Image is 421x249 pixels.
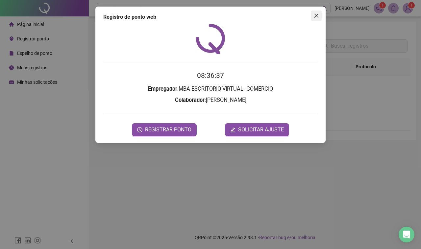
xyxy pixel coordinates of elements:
[103,13,318,21] div: Registro de ponto web
[230,127,235,132] span: edit
[132,123,197,136] button: REGISTRAR PONTO
[148,86,177,92] strong: Empregador
[196,24,225,54] img: QRPoint
[103,96,318,104] h3: : [PERSON_NAME]
[238,126,284,134] span: SOLICITAR AJUSTE
[399,227,414,242] div: Open Intercom Messenger
[197,72,224,79] time: 08:36:37
[145,126,191,134] span: REGISTRAR PONTO
[311,11,322,21] button: Close
[175,97,205,103] strong: Colaborador
[225,123,289,136] button: editSOLICITAR AJUSTE
[137,127,142,132] span: clock-circle
[314,13,319,18] span: close
[103,85,318,93] h3: : MBA ESCRITORIO VIRTUAL- COMERCIO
